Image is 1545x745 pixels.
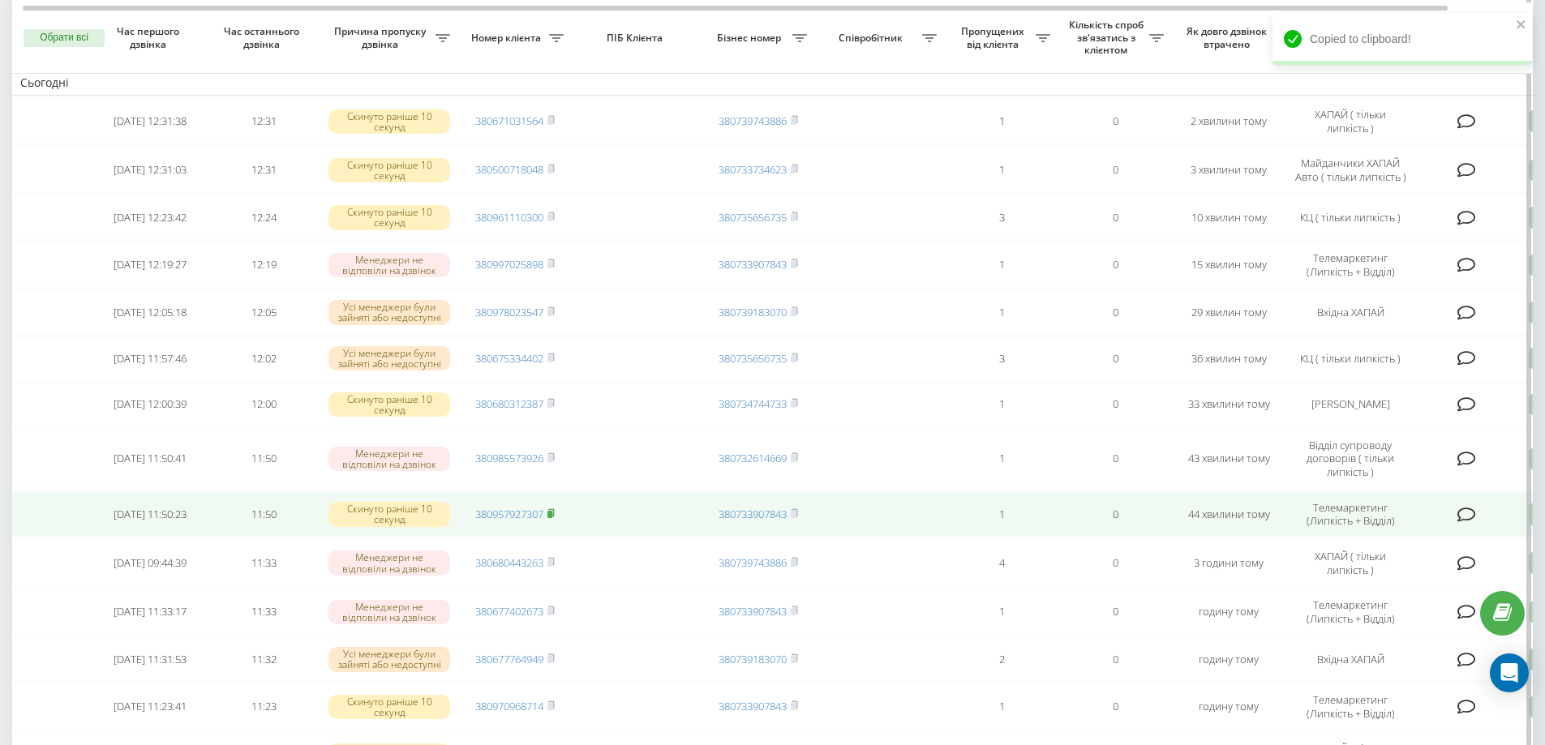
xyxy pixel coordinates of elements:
[1172,541,1285,586] td: 3 години тому
[719,555,787,570] a: 380739743886
[1172,196,1285,239] td: 10 хвилин тому
[328,647,450,671] div: Усі менеджери були зайняті або недоступні
[1172,383,1285,426] td: 33 хвилини тому
[328,158,450,182] div: Скинуто раніше 10 секунд
[1285,589,1415,635] td: Телемаркетинг (Липкість + Відділ)
[207,638,320,681] td: 11:32
[719,507,787,521] a: 380733907843
[475,555,543,570] a: 380680443263
[945,291,1058,334] td: 1
[1285,541,1415,586] td: ХАПАЙ ( тільки липкість )
[1058,541,1172,586] td: 0
[207,291,320,334] td: 12:05
[328,109,450,134] div: Скинуто раніше 10 секунд
[328,300,450,324] div: Усі менеджери були зайняті або недоступні
[93,429,207,488] td: [DATE] 11:50:41
[1272,13,1532,65] div: Copied to clipboard!
[1058,491,1172,537] td: 0
[719,162,787,177] a: 380733734623
[328,502,450,526] div: Скинуто раніше 10 секунд
[1516,18,1527,33] button: close
[207,242,320,288] td: 12:19
[945,242,1058,288] td: 1
[24,29,105,47] button: Обрати всі
[93,589,207,635] td: [DATE] 11:33:17
[328,447,450,471] div: Менеджери не відповіли на дзвінок
[823,32,922,45] span: Співробітник
[1058,148,1172,193] td: 0
[1058,242,1172,288] td: 0
[93,638,207,681] td: [DATE] 11:31:53
[1066,19,1149,57] span: Кількість спроб зв'язатись з клієнтом
[93,291,207,334] td: [DATE] 12:05:18
[1285,196,1415,239] td: КЦ ( тільки липкість )
[719,210,787,225] a: 380735656735
[207,589,320,635] td: 11:33
[719,396,787,411] a: 380734744733
[1285,638,1415,681] td: Вхідна ХАПАЙ
[1185,25,1272,50] span: Як довго дзвінок втрачено
[93,242,207,288] td: [DATE] 12:19:27
[328,392,450,417] div: Скинуто раніше 10 секунд
[719,451,787,465] a: 380732614669
[93,337,207,380] td: [DATE] 11:57:46
[945,541,1058,586] td: 4
[328,205,450,229] div: Скинуто раніше 10 секунд
[1058,337,1172,380] td: 0
[1285,491,1415,537] td: Телемаркетинг (Липкість + Відділ)
[1172,99,1285,144] td: 2 хвилини тому
[106,25,194,50] span: Час першого дзвінка
[93,383,207,426] td: [DATE] 12:00:39
[207,684,320,730] td: 11:23
[945,638,1058,681] td: 2
[93,148,207,193] td: [DATE] 12:31:03
[1285,337,1415,380] td: КЦ ( тільки липкість )
[1172,589,1285,635] td: годину тому
[475,113,543,128] a: 380671031564
[1172,242,1285,288] td: 15 хвилин тому
[328,550,450,575] div: Менеджери не відповіли на дзвінок
[586,32,688,45] span: ПІБ Клієнта
[220,25,307,50] span: Час останнього дзвінка
[719,113,787,128] a: 380739743886
[475,162,543,177] a: 380500718048
[475,396,543,411] a: 380680312387
[1058,684,1172,730] td: 0
[1172,638,1285,681] td: годину тому
[93,491,207,537] td: [DATE] 11:50:23
[207,148,320,193] td: 12:31
[475,699,543,713] a: 380970968714
[719,604,787,619] a: 380733907843
[945,196,1058,239] td: 3
[207,337,320,380] td: 12:02
[475,305,543,319] a: 380978023547
[207,491,320,537] td: 11:50
[945,383,1058,426] td: 1
[475,210,543,225] a: 380961110300
[207,196,320,239] td: 12:24
[945,684,1058,730] td: 1
[207,429,320,488] td: 11:50
[328,695,450,719] div: Скинуто раніше 10 секунд
[945,589,1058,635] td: 1
[207,99,320,144] td: 12:31
[1058,638,1172,681] td: 0
[945,148,1058,193] td: 1
[945,337,1058,380] td: 3
[945,99,1058,144] td: 1
[1172,491,1285,537] td: 44 хвилини тому
[1058,99,1172,144] td: 0
[1172,291,1285,334] td: 29 хвилин тому
[1058,291,1172,334] td: 0
[475,507,543,521] a: 380957927307
[328,253,450,277] div: Менеджери не відповіли на дзвінок
[207,541,320,586] td: 11:33
[1285,242,1415,288] td: Телемаркетинг (Липкість + Відділ)
[1058,429,1172,488] td: 0
[1058,589,1172,635] td: 0
[1490,653,1529,692] div: Open Intercom Messenger
[1058,196,1172,239] td: 0
[1285,148,1415,193] td: Майданчики ХАПАЙ Авто ( тільки липкість )
[1285,684,1415,730] td: Телемаркетинг (Липкість + Відділ)
[466,32,549,45] span: Номер клієнта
